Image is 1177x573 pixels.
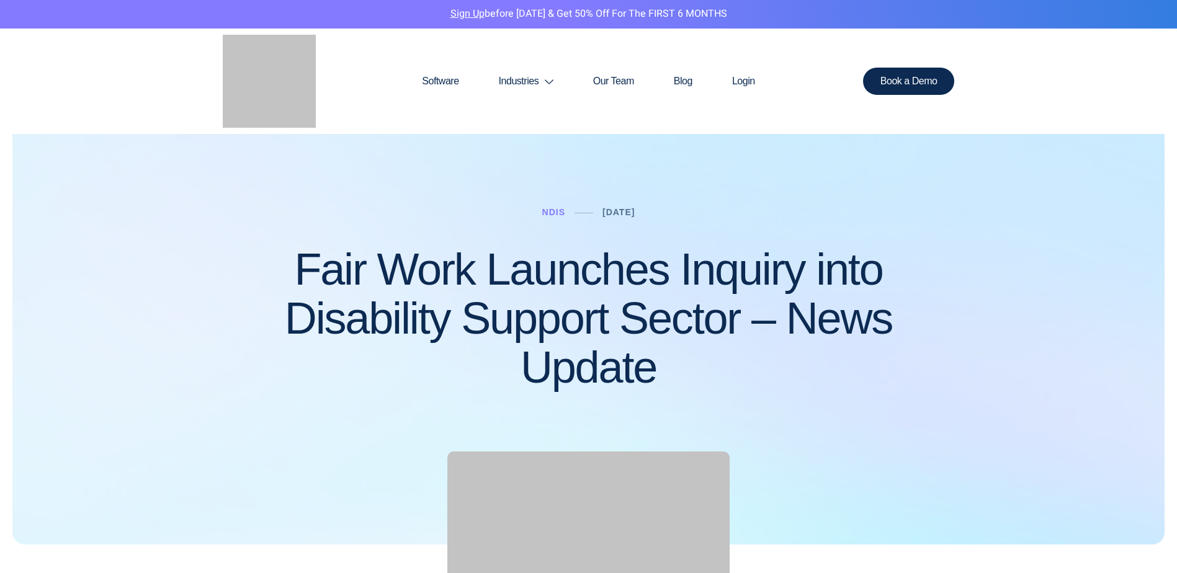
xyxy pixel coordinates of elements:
a: [DATE] [602,207,635,217]
a: Book a Demo [863,68,955,95]
a: Login [712,51,775,111]
a: Our Team [573,51,654,111]
a: Software [402,51,478,111]
span: Book a Demo [880,76,938,86]
a: Sign Up [450,6,485,21]
p: before [DATE] & Get 50% Off for the FIRST 6 MONTHS [9,6,1168,22]
h1: Fair Work Launches Inquiry into Disability Support Sector – News Update [223,245,955,393]
a: Blog [654,51,712,111]
a: Industries [479,51,573,111]
a: NDIS [542,207,565,217]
